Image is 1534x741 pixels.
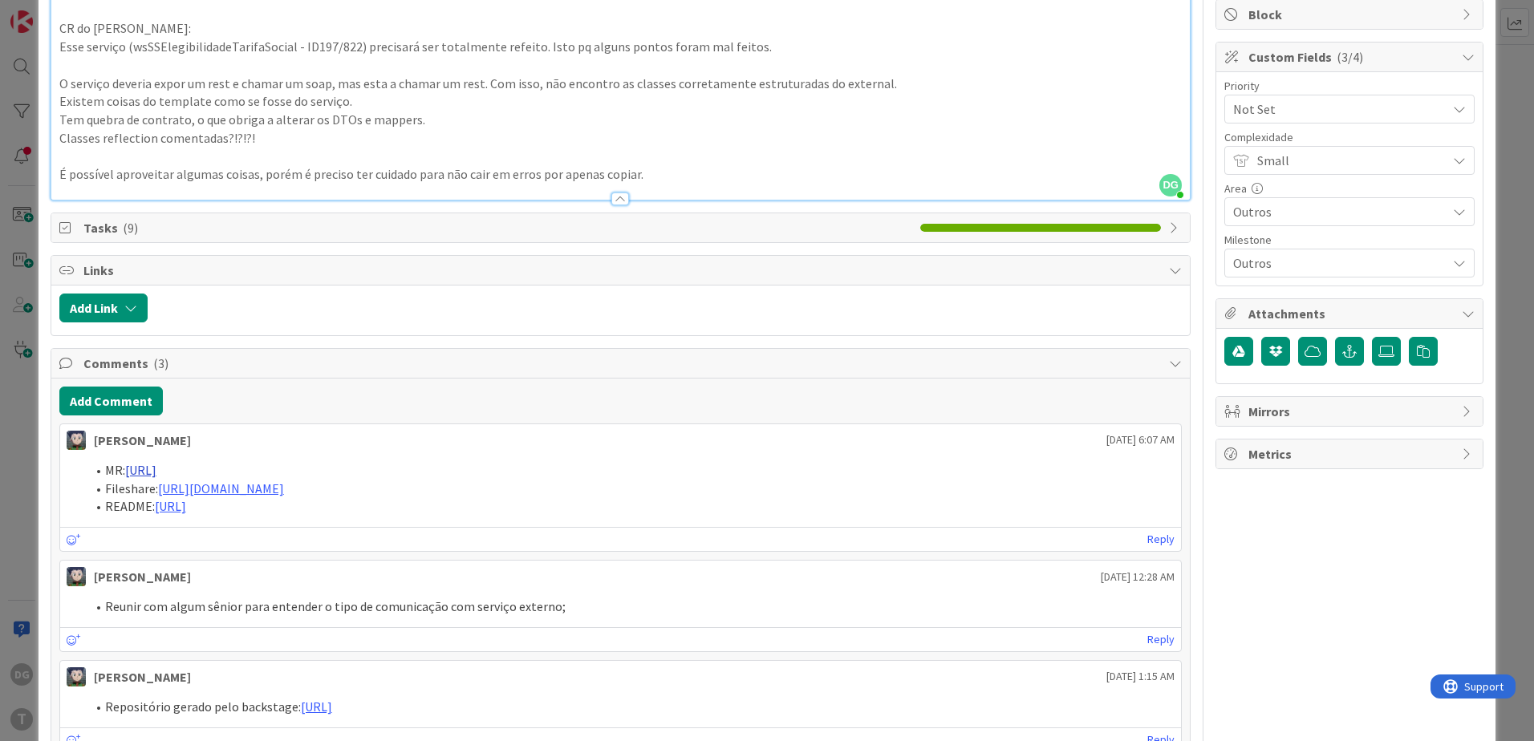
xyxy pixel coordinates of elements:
a: [URL] [125,462,156,478]
span: DG [1159,174,1182,196]
span: Metrics [1248,444,1454,464]
span: ( 3/4 ) [1337,49,1363,65]
img: LS [67,667,86,686]
p: O serviço deveria expor um rest e chamar um soap, mas esta a chamar um rest. Com isso, não encont... [59,75,1182,93]
div: Milestone [1224,234,1475,245]
span: Outros [1233,200,1439,223]
p: Esse serviço (wsSSElegibilidadeTarifaSocial - ID197/822) precisará ser totalmente refeito. Isto p... [59,38,1182,56]
li: Fileshare: [86,480,1175,498]
span: Not Set [1233,98,1439,120]
a: Reply [1147,529,1175,549]
li: MR: [86,461,1175,480]
span: Custom Fields [1248,47,1454,67]
span: ( 9 ) [123,220,138,236]
div: Area [1224,183,1475,194]
a: [URL][DOMAIN_NAME] [158,480,284,496]
p: É possível aproveitar algumas coisas, porém é preciso ter cuidado para não cair em erros por apen... [59,165,1182,184]
span: Tasks [83,218,912,237]
button: Add Link [59,294,148,322]
span: ( 3 ) [153,355,168,371]
span: [DATE] 12:28 AM [1101,569,1175,585]
div: Priority [1224,80,1475,91]
span: Support [34,2,73,22]
p: Existem coisas do template como se fosse do serviço. [59,92,1182,111]
span: Mirrors [1248,402,1454,421]
span: Small [1257,149,1439,172]
span: Attachments [1248,304,1454,323]
p: Tem quebra de contrato, o que obriga a alterar os DTOs e mappers. [59,111,1182,129]
img: LS [67,567,86,586]
div: [PERSON_NAME] [94,667,191,686]
a: [URL] [301,698,332,715]
span: Block [1248,5,1454,24]
div: Complexidade [1224,132,1475,143]
li: Repositório gerado pelo backstage: [86,698,1175,716]
li: README: [86,497,1175,516]
span: [DATE] 6:07 AM [1106,431,1175,448]
p: Classes reflection comentadas?!?!?! [59,129,1182,148]
p: CR do [PERSON_NAME]: [59,19,1182,38]
li: Reunir com algum sênior para entender o tipo de comunicação com serviço externo; [86,597,1175,616]
div: [PERSON_NAME] [94,567,191,586]
span: Comments [83,354,1161,373]
span: Outros [1233,252,1439,274]
img: LS [67,431,86,450]
div: [PERSON_NAME] [94,431,191,450]
span: [DATE] 1:15 AM [1106,668,1175,685]
a: Reply [1147,630,1175,650]
a: [URL] [155,498,186,514]
span: Links [83,261,1161,280]
button: Add Comment [59,387,163,415]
